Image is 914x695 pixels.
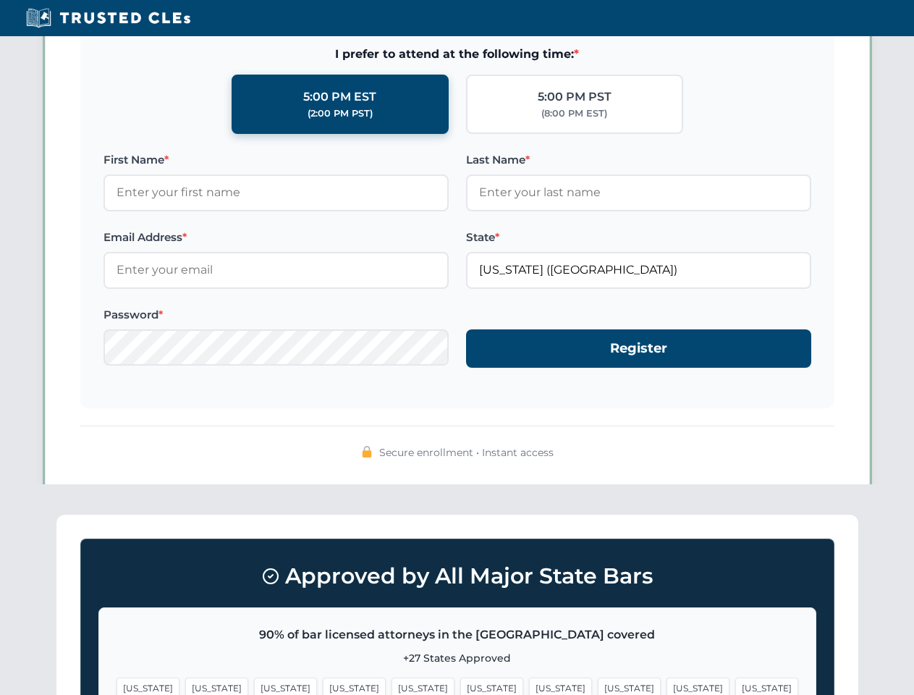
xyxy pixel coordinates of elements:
[103,174,449,211] input: Enter your first name
[538,88,612,106] div: 5:00 PM PST
[103,45,811,64] span: I prefer to attend at the following time:
[303,88,376,106] div: 5:00 PM EST
[103,151,449,169] label: First Name
[466,329,811,368] button: Register
[541,106,607,121] div: (8:00 PM EST)
[22,7,195,29] img: Trusted CLEs
[466,174,811,211] input: Enter your last name
[466,252,811,288] input: Florida (FL)
[117,625,798,644] p: 90% of bar licensed attorneys in the [GEOGRAPHIC_DATA] covered
[98,557,816,596] h3: Approved by All Major State Bars
[466,229,811,246] label: State
[379,445,554,460] span: Secure enrollment • Instant access
[466,151,811,169] label: Last Name
[103,229,449,246] label: Email Address
[361,446,373,458] img: 🔒
[103,306,449,324] label: Password
[103,252,449,288] input: Enter your email
[117,650,798,666] p: +27 States Approved
[308,106,373,121] div: (2:00 PM PST)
